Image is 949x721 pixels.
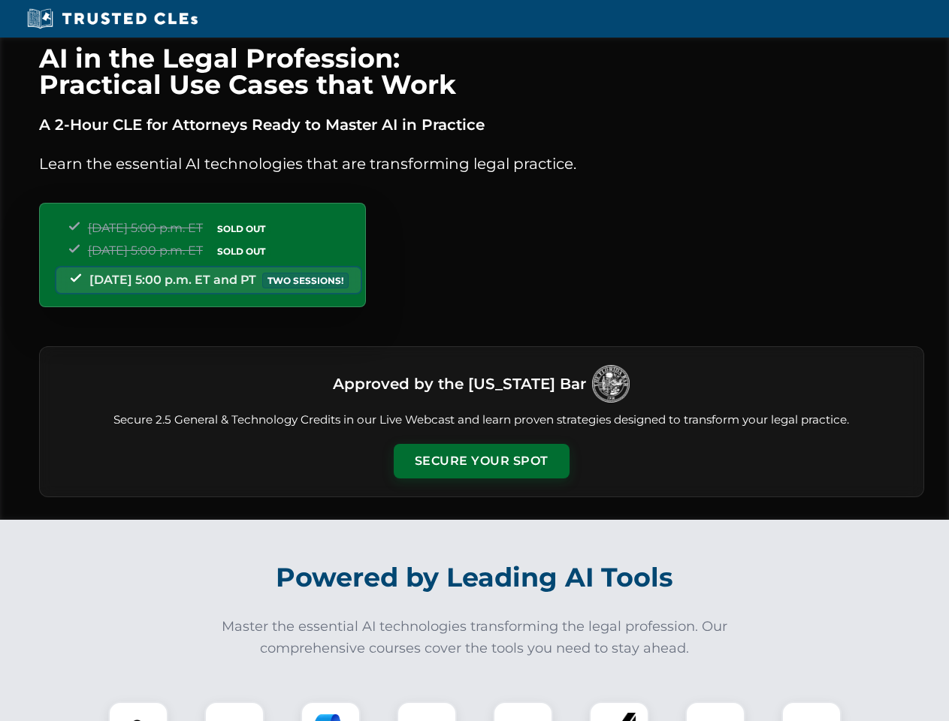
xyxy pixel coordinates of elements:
span: SOLD OUT [212,243,270,259]
button: Secure Your Spot [394,444,570,478]
span: [DATE] 5:00 p.m. ET [88,221,203,235]
span: [DATE] 5:00 p.m. ET [88,243,203,258]
p: Master the essential AI technologies transforming the legal profession. Our comprehensive courses... [212,616,738,659]
h1: AI in the Legal Profession: Practical Use Cases that Work [39,45,924,98]
span: SOLD OUT [212,221,270,237]
p: Secure 2.5 General & Technology Credits in our Live Webcast and learn proven strategies designed ... [58,412,905,429]
p: A 2-Hour CLE for Attorneys Ready to Master AI in Practice [39,113,924,137]
h3: Approved by the [US_STATE] Bar [333,370,586,397]
img: Logo [592,365,630,403]
p: Learn the essential AI technologies that are transforming legal practice. [39,152,924,176]
h2: Powered by Leading AI Tools [59,551,891,604]
img: Trusted CLEs [23,8,202,30]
